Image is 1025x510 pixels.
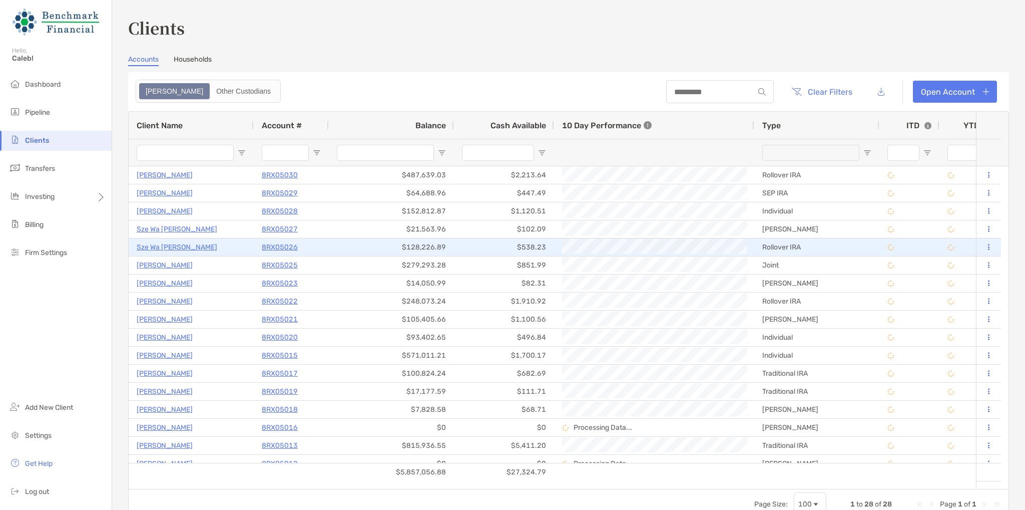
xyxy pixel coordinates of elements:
span: Transfers [25,164,55,173]
div: $487,639.03 [329,166,454,184]
div: segmented control [136,80,281,103]
div: Traditional IRA [754,437,879,454]
img: Processing Data icon [947,406,954,413]
div: $447.49 [454,184,554,202]
div: $27,324.79 [454,463,554,481]
img: Processing Data icon [947,460,954,467]
a: 8RX05019 [262,385,298,398]
div: $152,812.87 [329,202,454,220]
img: Processing Data icon [947,424,954,431]
div: $2,213.64 [454,166,554,184]
img: Processing Data icon [887,262,894,269]
p: [PERSON_NAME] [137,205,193,217]
div: $17,177.59 [329,383,454,400]
p: 8RX05012 [262,457,298,470]
div: $1,910.92 [454,293,554,310]
a: [PERSON_NAME] [137,439,193,452]
img: Zoe Logo [12,4,100,40]
p: [PERSON_NAME] [137,259,193,272]
img: Processing Data icon [947,442,954,449]
img: Processing Data icon [887,316,894,323]
button: Open Filter Menu [238,149,246,157]
div: First Page [916,500,924,508]
span: Firm Settings [25,248,67,257]
div: $248,073.24 [329,293,454,310]
a: 8RX05017 [262,367,298,380]
a: [PERSON_NAME] [137,277,193,290]
div: $0 [454,455,554,472]
div: $1,700.17 [454,347,554,364]
a: [PERSON_NAME] [137,457,193,470]
span: Add New Client [25,403,73,412]
div: Page Size: [754,500,788,508]
p: Processing Data... [574,423,632,432]
img: Processing Data icon [887,190,894,197]
a: 8RX05028 [262,205,298,217]
a: Open Account [913,81,997,103]
button: Open Filter Menu [438,149,446,157]
a: 8RX05022 [262,295,298,308]
div: $0 [454,419,554,436]
span: Client Name [137,121,183,130]
img: Processing Data icon [947,208,954,215]
img: input icon [758,88,766,96]
div: $68.71 [454,401,554,418]
input: YTD Filter Input [947,145,979,161]
a: 8RX05013 [262,439,298,452]
span: Dashboard [25,80,61,89]
div: [PERSON_NAME] [754,311,879,328]
div: $102.09 [454,220,554,238]
div: Rollover IRA [754,293,879,310]
div: [PERSON_NAME] [754,220,879,238]
img: Processing Data icon [887,442,894,449]
div: $64,688.96 [329,184,454,202]
img: add_new_client icon [9,401,21,413]
div: $682.69 [454,365,554,382]
span: of [964,500,970,508]
a: Sze Wa [PERSON_NAME] [137,241,217,253]
div: $7,828.58 [329,401,454,418]
div: [PERSON_NAME] [754,275,879,292]
a: [PERSON_NAME] [137,169,193,181]
div: $1,100.56 [454,311,554,328]
div: $14,050.99 [329,275,454,292]
img: settings icon [9,429,21,441]
img: dashboard icon [9,78,21,90]
div: $111.71 [454,383,554,400]
a: 8RX05030 [262,169,298,181]
img: get-help icon [9,457,21,469]
span: 1 [972,500,976,508]
span: 1 [850,500,855,508]
div: 10 Day Performance [562,112,652,139]
a: Households [174,55,212,66]
img: Processing Data icon [947,226,954,233]
div: [PERSON_NAME] [754,401,879,418]
a: [PERSON_NAME] [137,421,193,434]
input: Cash Available Filter Input [462,145,534,161]
span: Billing [25,220,44,229]
a: [PERSON_NAME] [137,367,193,380]
img: Processing Data icon [887,172,894,179]
a: 8RX05016 [262,421,298,434]
span: Type [762,121,781,130]
img: Processing Data icon [562,424,569,431]
a: 8RX05026 [262,241,298,253]
p: 8RX05018 [262,403,298,416]
a: 8RX05027 [262,223,298,235]
div: Rollover IRA [754,166,879,184]
div: $82.31 [454,275,554,292]
p: [PERSON_NAME] [137,403,193,416]
div: $496.84 [454,329,554,346]
div: Rollover IRA [754,238,879,256]
div: $105,405.66 [329,311,454,328]
img: firm-settings icon [9,246,21,258]
a: 8RX05020 [262,331,298,344]
a: Accounts [128,55,159,66]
